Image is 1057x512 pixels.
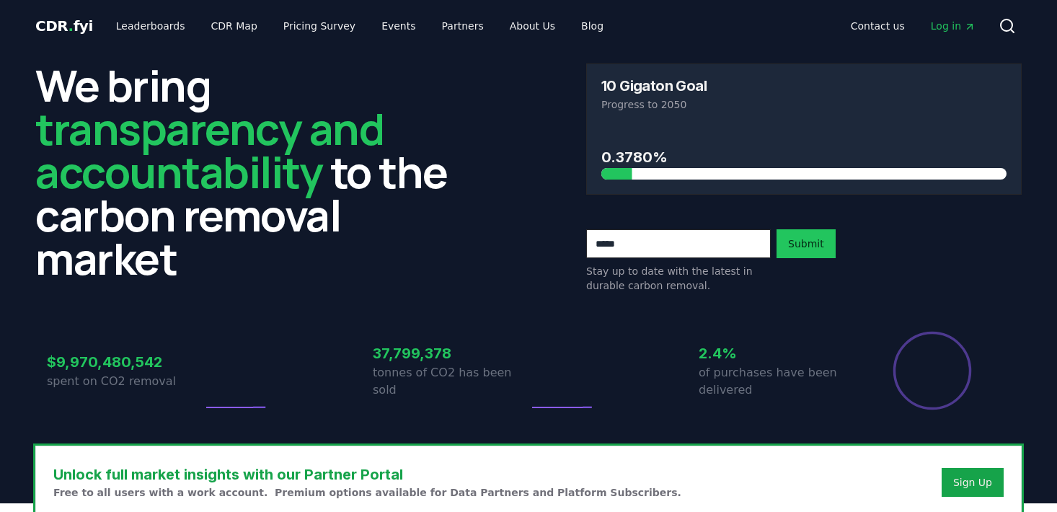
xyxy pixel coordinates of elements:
[601,79,707,93] h3: 10 Gigaton Goal
[272,13,367,39] a: Pricing Survey
[430,13,495,39] a: Partners
[777,229,836,258] button: Submit
[942,468,1004,497] button: Sign Up
[53,464,681,485] h3: Unlock full market insights with our Partner Portal
[373,364,528,399] p: tonnes of CO2 has been sold
[839,13,987,39] nav: Main
[47,351,203,373] h3: $9,970,480,542
[498,13,567,39] a: About Us
[35,63,471,280] h2: We bring to the carbon removal market
[68,17,74,35] span: .
[601,97,1007,112] p: Progress to 2050
[35,99,384,201] span: transparency and accountability
[35,16,93,36] a: CDR.fyi
[839,13,916,39] a: Contact us
[105,13,197,39] a: Leaderboards
[892,330,973,411] div: Percentage of sales delivered
[373,343,528,364] h3: 37,799,378
[953,475,992,490] a: Sign Up
[931,19,976,33] span: Log in
[570,13,615,39] a: Blog
[53,485,681,500] p: Free to all users with a work account. Premium options available for Data Partners and Platform S...
[35,17,93,35] span: CDR fyi
[919,13,987,39] a: Log in
[370,13,427,39] a: Events
[105,13,615,39] nav: Main
[586,264,771,293] p: Stay up to date with the latest in durable carbon removal.
[200,13,269,39] a: CDR Map
[47,373,203,390] p: spent on CO2 removal
[601,146,1007,168] h3: 0.3780%
[699,343,854,364] h3: 2.4%
[699,364,854,399] p: of purchases have been delivered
